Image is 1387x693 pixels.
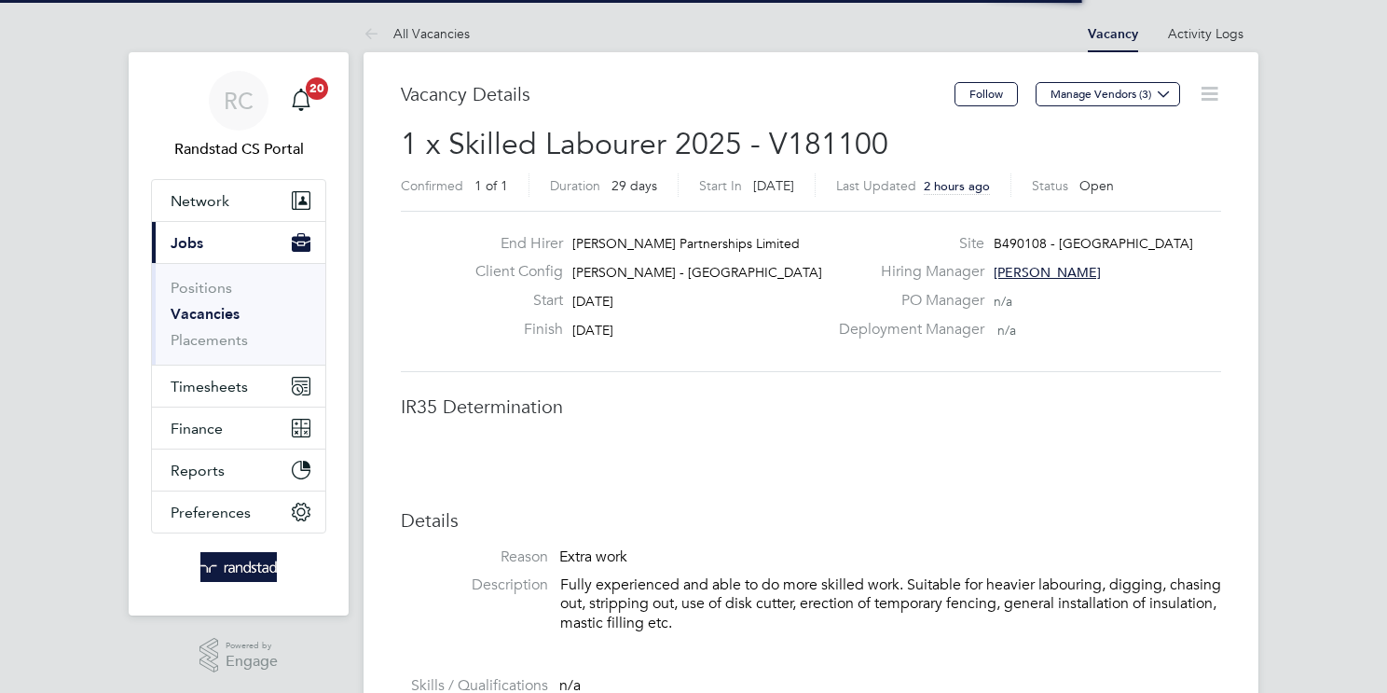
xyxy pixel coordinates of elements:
label: Start In [699,177,742,194]
button: Reports [152,450,325,491]
a: Vacancy [1088,26,1138,42]
span: Preferences [171,504,251,521]
a: Vacancies [171,305,240,323]
button: Timesheets [152,366,325,407]
a: Positions [171,279,232,297]
button: Manage Vendors (3) [1036,82,1180,106]
span: [PERSON_NAME] Partnerships Limited [572,235,800,252]
label: Hiring Manager [828,262,984,282]
span: 2 hours ago [924,178,990,194]
label: Deployment Manager [828,320,984,340]
a: 20 [282,71,320,131]
a: Placements [171,331,248,349]
label: End Hirer [460,234,563,254]
label: Status [1032,177,1068,194]
h3: Details [401,508,1221,533]
span: [PERSON_NAME] - [GEOGRAPHIC_DATA] [572,264,822,281]
span: Network [171,192,229,210]
span: Randstad CS Portal [151,138,326,160]
a: All Vacancies [364,25,470,42]
span: B490108 - [GEOGRAPHIC_DATA] [994,235,1193,252]
a: Go to home page [151,552,326,582]
label: PO Manager [828,291,984,311]
span: Reports [171,462,225,479]
label: Client Config [460,262,563,282]
span: [DATE] [572,322,613,339]
img: randstad-logo-retina.png [200,552,278,582]
span: Engage [226,654,278,670]
span: Extra work [559,547,627,566]
span: Open [1079,177,1114,194]
label: Confirmed [401,177,463,194]
label: Site [828,234,984,254]
span: 1 of 1 [474,177,508,194]
h3: IR35 Determination [401,395,1221,419]
span: [PERSON_NAME] [994,264,1101,281]
div: Jobs [152,263,325,365]
span: 20 [306,77,328,100]
a: RCRandstad CS Portal [151,71,326,160]
nav: Main navigation [129,52,349,616]
label: Duration [550,177,600,194]
a: Powered byEngage [199,638,279,673]
button: Preferences [152,492,325,533]
span: [DATE] [572,293,613,310]
h3: Vacancy Details [401,82,954,106]
label: Finish [460,320,563,340]
span: Jobs [171,234,203,252]
span: RC [224,89,254,113]
span: [DATE] [753,177,794,194]
span: n/a [997,322,1016,339]
p: Fully experienced and able to do more skilled work. Suitable for heavier labouring, digging, chas... [560,575,1221,633]
button: Network [152,180,325,221]
a: Activity Logs [1168,25,1243,42]
label: Reason [401,547,548,567]
button: Follow [954,82,1018,106]
span: 29 days [611,177,657,194]
button: Jobs [152,222,325,263]
button: Finance [152,408,325,449]
label: Last Updated [836,177,916,194]
span: Finance [171,420,223,437]
span: n/a [994,293,1012,310]
span: Powered by [226,638,278,654]
label: Description [401,575,548,595]
span: 1 x Skilled Labourer 2025 - V181100 [401,126,888,162]
label: Start [460,291,563,311]
span: Timesheets [171,378,248,395]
